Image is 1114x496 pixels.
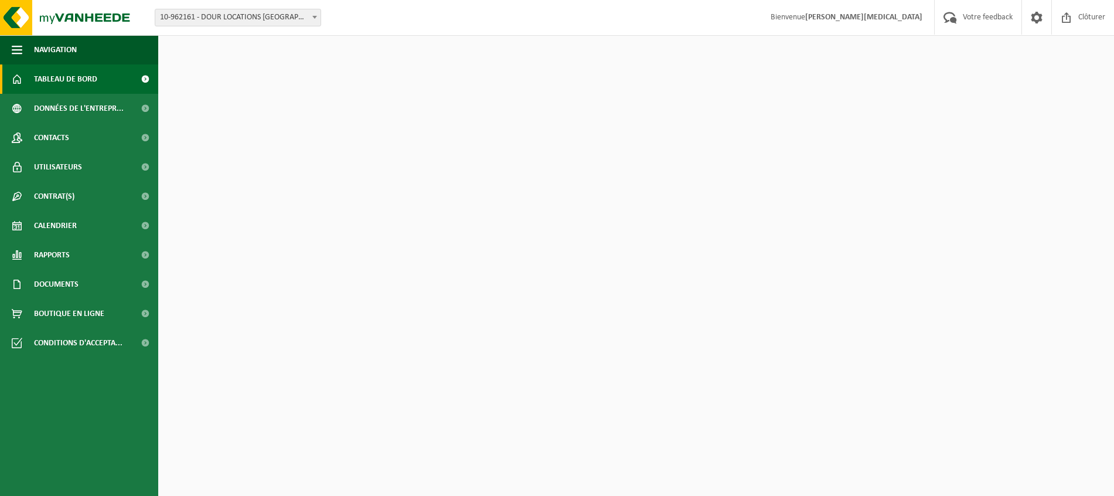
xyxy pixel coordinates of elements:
[34,64,97,94] span: Tableau de bord
[34,94,124,123] span: Données de l'entrepr...
[34,240,70,270] span: Rapports
[34,211,77,240] span: Calendrier
[34,270,79,299] span: Documents
[34,182,74,211] span: Contrat(s)
[34,299,104,328] span: Boutique en ligne
[34,123,69,152] span: Contacts
[34,328,122,358] span: Conditions d'accepta...
[155,9,321,26] span: 10-962161 - DOUR LOCATIONS SRL - DOUR
[805,13,922,22] strong: [PERSON_NAME][MEDICAL_DATA]
[34,152,82,182] span: Utilisateurs
[34,35,77,64] span: Navigation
